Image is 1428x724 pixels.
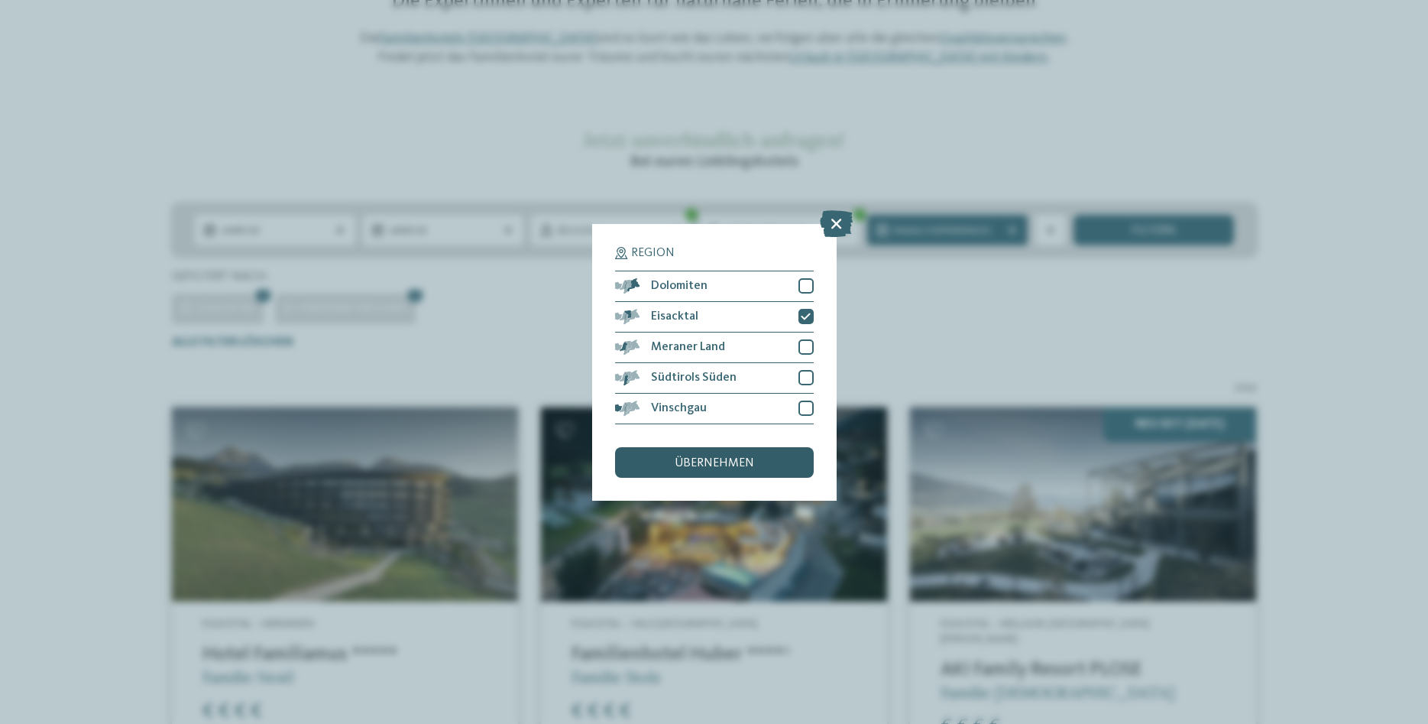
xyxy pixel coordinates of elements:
span: übernehmen [675,457,754,469]
span: Südtirols Süden [651,372,737,384]
span: Eisacktal [651,310,698,323]
span: Meraner Land [651,341,725,353]
span: Vinschgau [651,402,707,414]
span: Region [631,247,675,259]
span: Dolomiten [651,280,708,292]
